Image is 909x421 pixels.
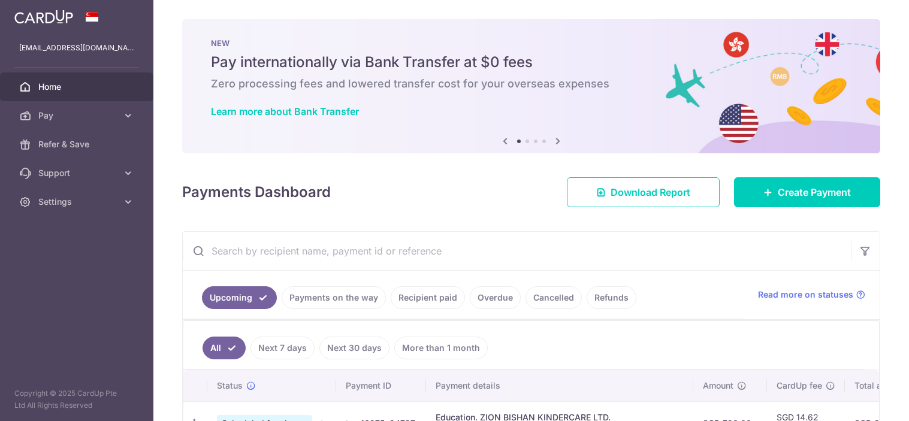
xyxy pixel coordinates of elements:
span: Status [217,380,243,392]
h5: Pay internationally via Bank Transfer at $0 fees [211,53,851,72]
span: Home [38,81,117,93]
span: Pay [38,110,117,122]
a: All [203,337,246,359]
a: Next 30 days [319,337,389,359]
iframe: Opens a widget where you can find more information [832,385,897,415]
span: Total amt. [854,380,894,392]
a: Create Payment [734,177,880,207]
img: Bank transfer banner [182,19,880,153]
th: Payment details [426,370,693,401]
a: More than 1 month [394,337,488,359]
a: Cancelled [526,286,582,309]
p: [EMAIL_ADDRESS][DOMAIN_NAME] [19,42,134,54]
span: Create Payment [778,185,851,199]
span: Download Report [611,185,690,199]
a: Learn more about Bank Transfer [211,105,359,117]
span: CardUp fee [777,380,822,392]
h6: Zero processing fees and lowered transfer cost for your overseas expenses [211,77,851,91]
a: Download Report [567,177,720,207]
span: Support [38,167,117,179]
th: Payment ID [336,370,426,401]
span: Amount [703,380,733,392]
a: Read more on statuses [758,289,865,301]
span: Settings [38,196,117,208]
a: Next 7 days [250,337,315,359]
h4: Payments Dashboard [182,181,331,203]
input: Search by recipient name, payment id or reference [183,232,851,270]
a: Overdue [470,286,521,309]
p: NEW [211,38,851,48]
a: Refunds [587,286,636,309]
img: CardUp [14,10,73,24]
span: Read more on statuses [758,289,853,301]
a: Payments on the way [282,286,386,309]
span: Refer & Save [38,138,117,150]
a: Recipient paid [391,286,465,309]
a: Upcoming [202,286,277,309]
